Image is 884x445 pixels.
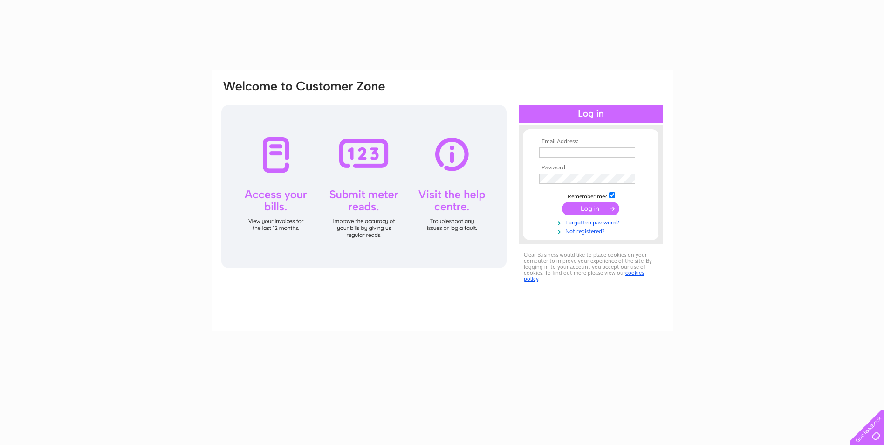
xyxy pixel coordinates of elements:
[524,270,644,282] a: cookies policy
[562,202,619,215] input: Submit
[537,191,645,200] td: Remember me?
[537,139,645,145] th: Email Address:
[539,226,645,235] a: Not registered?
[519,247,663,287] div: Clear Business would like to place cookies on your computer to improve your experience of the sit...
[539,217,645,226] a: Forgotten password?
[537,165,645,171] th: Password:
